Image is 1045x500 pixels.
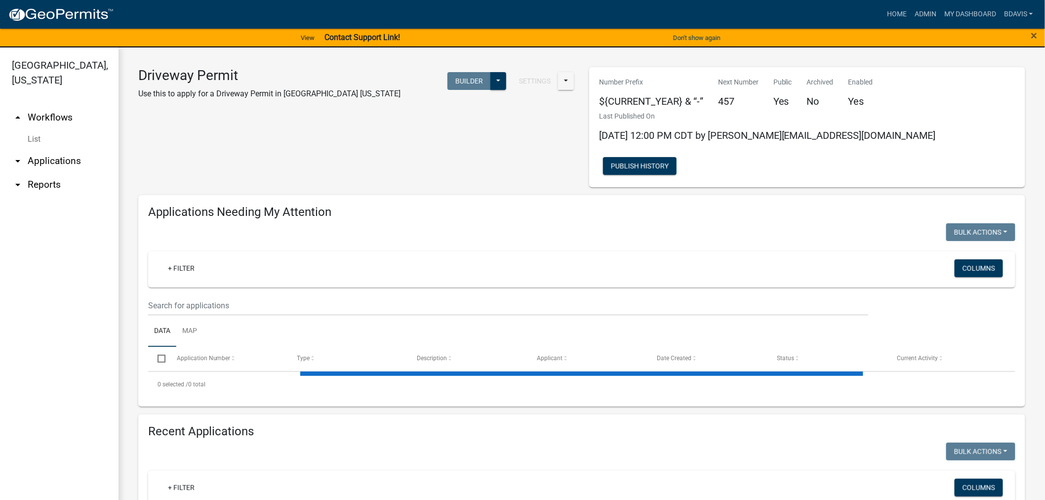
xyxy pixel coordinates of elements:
button: Bulk Actions [946,223,1015,241]
span: [DATE] 12:00 PM CDT by [PERSON_NAME][EMAIL_ADDRESS][DOMAIN_NAME] [599,129,936,141]
p: Number Prefix [599,77,703,87]
div: 0 total [148,372,1015,397]
p: Public [773,77,792,87]
a: Admin [911,5,940,24]
button: Columns [955,479,1003,497]
h3: Driveway Permit [138,67,401,84]
datatable-header-cell: Applicant [527,347,647,371]
datatable-header-cell: Description [407,347,527,371]
a: Home [883,5,911,24]
a: + Filter [160,479,202,497]
p: Enabled [848,77,873,87]
button: Don't show again [669,30,724,46]
h5: Yes [773,95,792,107]
h4: Applications Needing My Attention [148,205,1015,219]
wm-modal-confirm: Workflow Publish History [603,163,677,170]
a: Map [176,316,203,347]
span: 0 selected / [158,381,188,388]
h5: Yes [848,95,873,107]
span: × [1031,29,1038,42]
p: Next Number [718,77,759,87]
span: Applicant [537,355,563,362]
p: Archived [807,77,834,87]
button: Settings [511,72,559,90]
h5: 457 [718,95,759,107]
span: Application Number [177,355,231,362]
datatable-header-cell: Date Created [647,347,767,371]
span: Current Activity [897,355,938,362]
datatable-header-cell: Type [287,347,407,371]
datatable-header-cell: Select [148,347,167,371]
p: Last Published On [599,111,936,122]
span: Status [777,355,794,362]
a: My Dashboard [940,5,1000,24]
button: Columns [955,259,1003,277]
button: Bulk Actions [946,443,1015,460]
i: arrow_drop_down [12,179,24,191]
button: Close [1031,30,1038,42]
a: bdavis [1000,5,1037,24]
button: Builder [447,72,491,90]
datatable-header-cell: Current Activity [887,347,1007,371]
a: + Filter [160,259,202,277]
a: View [297,30,319,46]
p: Use this to apply for a Driveway Permit in [GEOGRAPHIC_DATA] [US_STATE] [138,88,401,100]
i: arrow_drop_up [12,112,24,124]
span: Date Created [657,355,691,362]
input: Search for applications [148,295,868,316]
h5: No [807,95,834,107]
strong: Contact Support Link! [324,33,400,42]
h4: Recent Applications [148,424,1015,439]
datatable-header-cell: Application Number [167,347,287,371]
span: Description [417,355,447,362]
h5: ${CURRENT_YEAR} & “-” [599,95,703,107]
span: Type [297,355,310,362]
i: arrow_drop_down [12,155,24,167]
a: Data [148,316,176,347]
datatable-header-cell: Status [767,347,887,371]
button: Publish History [603,157,677,175]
